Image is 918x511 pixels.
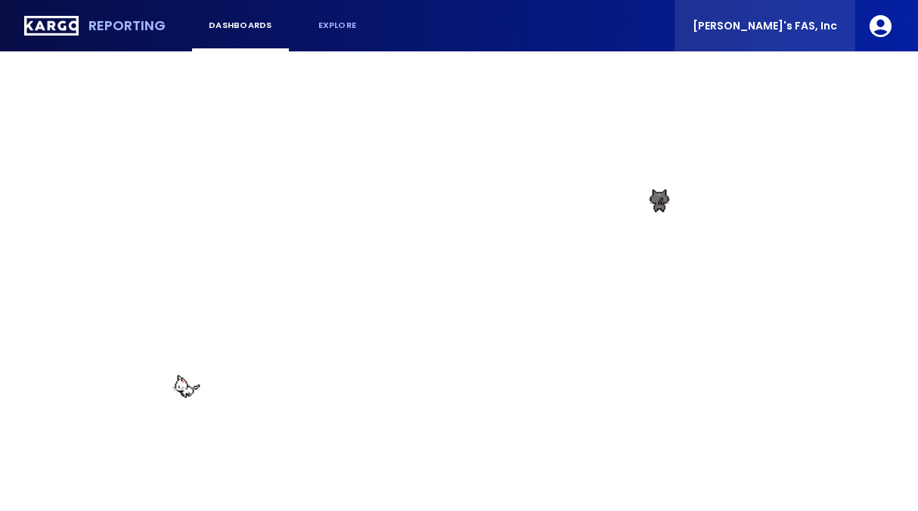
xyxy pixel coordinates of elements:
div: explore [301,20,374,30]
span: [PERSON_NAME]'s FAS, Inc [693,20,837,31]
img: EpEhtQioJZPEyL+weT9qOR98wKwsmCTRNqTMA4URMmYRmCZBQNvNT7gHmcSyNiPdw3ltvQskALBNRE2syoaagNWYAMDAwMPAG... [640,184,678,221]
div: dashboards [204,20,277,30]
img: Kargo logo [24,16,79,36]
img: TsjfSyZjE4BeTqFKhTHVGu3tqQYAiIRApXCDh7akepwrBoAgTQgP2t5LqghAukDV1vxpKQaQmdD2OjUtxS3IvaTm+90O1Ijys... [168,368,206,406]
span: Reporting [88,16,166,35]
